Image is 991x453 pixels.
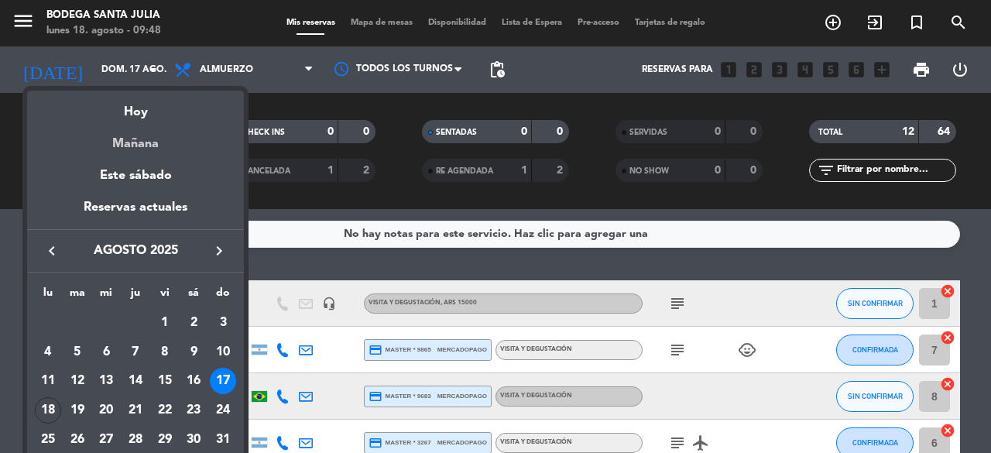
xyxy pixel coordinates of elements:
div: 14 [122,368,149,394]
div: Reservas actuales [27,197,244,229]
div: 8 [152,339,178,365]
div: 30 [180,427,207,453]
div: 23 [180,397,207,424]
div: Hoy [27,91,244,122]
div: 24 [210,397,236,424]
th: sábado [180,284,209,308]
td: 21 de agosto de 2025 [121,396,150,425]
td: 9 de agosto de 2025 [180,338,209,367]
td: 13 de agosto de 2025 [91,366,121,396]
th: miércoles [91,284,121,308]
div: 20 [93,397,119,424]
td: 6 de agosto de 2025 [91,338,121,367]
div: 17 [210,368,236,394]
td: 23 de agosto de 2025 [180,396,209,425]
td: 4 de agosto de 2025 [33,338,63,367]
div: 13 [93,368,119,394]
td: 14 de agosto de 2025 [121,366,150,396]
td: 7 de agosto de 2025 [121,338,150,367]
div: 31 [210,427,236,453]
div: 29 [152,427,178,453]
td: 17 de agosto de 2025 [208,366,238,396]
th: viernes [150,284,180,308]
th: domingo [208,284,238,308]
div: 25 [35,427,61,453]
div: 7 [122,339,149,365]
td: 8 de agosto de 2025 [150,338,180,367]
td: 20 de agosto de 2025 [91,396,121,425]
div: 10 [210,339,236,365]
span: agosto 2025 [66,241,205,261]
td: 22 de agosto de 2025 [150,396,180,425]
div: 21 [122,397,149,424]
div: 9 [180,339,207,365]
td: 18 de agosto de 2025 [33,396,63,425]
i: keyboard_arrow_left [43,242,61,260]
td: 16 de agosto de 2025 [180,366,209,396]
div: 16 [180,368,207,394]
td: 12 de agosto de 2025 [63,366,92,396]
div: Este sábado [27,154,244,197]
div: 19 [64,397,91,424]
th: martes [63,284,92,308]
td: 11 de agosto de 2025 [33,366,63,396]
button: keyboard_arrow_right [205,241,233,261]
td: 3 de agosto de 2025 [208,308,238,338]
th: lunes [33,284,63,308]
th: jueves [121,284,150,308]
i: keyboard_arrow_right [210,242,228,260]
div: 11 [35,368,61,394]
div: 1 [152,310,178,336]
td: 24 de agosto de 2025 [208,396,238,425]
div: 2 [180,310,207,336]
div: 3 [210,310,236,336]
div: 15 [152,368,178,394]
button: keyboard_arrow_left [38,241,66,261]
div: 4 [35,339,61,365]
div: 22 [152,397,178,424]
div: 26 [64,427,91,453]
td: 2 de agosto de 2025 [180,308,209,338]
td: 1 de agosto de 2025 [150,308,180,338]
div: Mañana [27,122,244,154]
div: 5 [64,339,91,365]
td: AGO. [33,308,150,338]
td: 15 de agosto de 2025 [150,366,180,396]
div: 27 [93,427,119,453]
td: 5 de agosto de 2025 [63,338,92,367]
div: 28 [122,427,149,453]
div: 6 [93,339,119,365]
div: 12 [64,368,91,394]
div: 18 [35,397,61,424]
td: 10 de agosto de 2025 [208,338,238,367]
td: 19 de agosto de 2025 [63,396,92,425]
